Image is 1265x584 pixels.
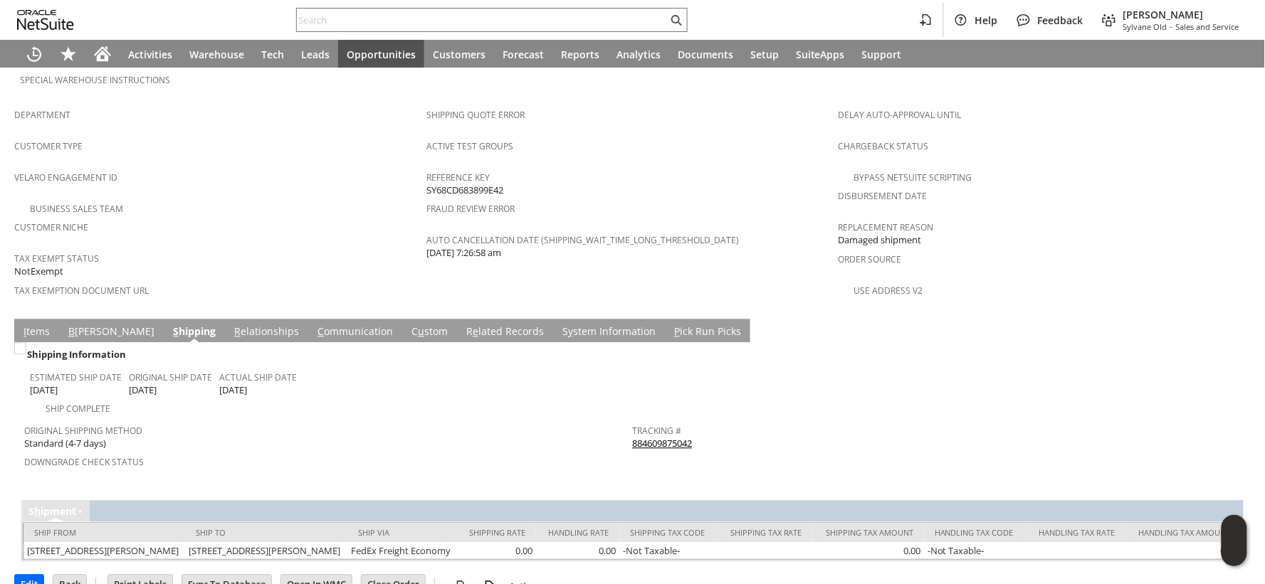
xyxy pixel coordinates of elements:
span: C [317,325,324,339]
a: Home [85,40,120,68]
svg: Search [668,11,685,28]
a: Documents [669,40,742,68]
span: Leads [301,48,330,61]
a: Related Records [463,325,547,341]
svg: Home [94,46,111,63]
iframe: Click here to launch Oracle Guided Learning Help Panel [1222,515,1247,566]
a: Estimated Ship Date [30,372,122,384]
div: Shipping Rate [467,528,525,538]
span: Tech [261,48,284,61]
span: Opportunities [347,48,416,61]
a: System Information [559,325,659,341]
a: Tech [253,40,293,68]
span: y [568,325,573,339]
td: -Not Taxable- [924,543,1027,560]
svg: Shortcuts [60,46,77,63]
span: Feedback [1038,14,1083,27]
span: Reports [561,48,599,61]
div: Shortcuts [51,40,85,68]
td: FedEx Freight Economy [347,543,456,560]
div: Shipping Information [24,346,627,364]
a: Leads [293,40,338,68]
span: R [234,325,241,339]
a: Reference Key [426,172,490,184]
a: Reports [552,40,608,68]
a: Items [20,325,53,341]
a: Unrolled view on [1225,322,1242,339]
div: Handling Rate [547,528,609,538]
div: Ship From [34,528,175,538]
a: Original Shipping Method [24,425,142,437]
span: [DATE] [30,384,58,398]
a: Activities [120,40,181,68]
a: Ship Complete [46,403,110,415]
span: Setup [750,48,779,61]
a: Order Source [839,254,902,266]
span: Standard (4-7 days) [24,437,106,451]
span: Help [975,14,998,27]
a: Business Sales Team [30,203,123,216]
span: Analytics [616,48,661,61]
span: Activities [128,48,172,61]
input: Search [297,11,668,28]
a: Disbursement Date [839,191,928,203]
a: Custom [408,325,451,341]
div: Handling Tax Rate [1037,528,1116,538]
div: Shipping Tax Code [631,528,708,538]
a: B[PERSON_NAME] [65,325,158,341]
div: Ship Via [358,528,446,538]
td: 0.00 [1126,543,1242,560]
span: B [68,325,75,339]
a: Analytics [608,40,669,68]
a: Pick Run Picks [671,325,745,341]
td: 0.00 [536,543,619,560]
span: Support [862,48,902,61]
span: Documents [678,48,733,61]
a: Support [854,40,910,68]
a: Customer Type [14,141,83,153]
a: Shipping [169,325,219,341]
a: Tax Exemption Document URL [14,285,149,297]
span: Damaged shipment [839,234,922,248]
a: Relationships [231,325,303,341]
a: Recent Records [17,40,51,68]
span: Sales and Service [1176,21,1239,32]
a: Tax Exempt Status [14,253,99,265]
span: SuiteApps [796,48,845,61]
span: Oracle Guided Learning Widget. To move around, please hold and drag [1222,541,1247,567]
td: [STREET_ADDRESS][PERSON_NAME] [186,543,348,560]
span: u [418,325,424,339]
td: [STREET_ADDRESS][PERSON_NAME] [23,543,186,560]
a: Special Warehouse Instructions [20,75,170,87]
a: Shipment [28,505,76,519]
span: Customers [433,48,485,61]
span: I [23,325,26,339]
span: S [173,325,179,339]
a: Auto Cancellation Date (shipping_wait_time_long_threshold_date) [426,235,739,247]
div: Shipping Tax Amount [824,528,913,538]
span: h [34,505,41,519]
div: Shipping Tax Rate [728,528,802,538]
a: 884609875042 [633,437,693,450]
a: Active Test Groups [426,141,513,153]
a: SuiteApps [787,40,854,68]
span: e [473,325,478,339]
a: Customer Niche [14,222,88,234]
a: Fraud Review Error [426,203,515,216]
span: [DATE] 7:26:58 am [426,247,501,260]
td: 0.00 [456,543,536,560]
a: Downgrade Check Status [24,457,144,469]
a: Customers [424,40,494,68]
span: SY68CD683899E42 [426,184,503,198]
td: -Not Taxable- [620,543,718,560]
a: Use Address V2 [854,285,923,297]
a: Chargeback Status [839,141,929,153]
span: Sylvane Old [1123,21,1167,32]
div: Ship To [196,528,337,538]
span: [DATE] [219,384,247,398]
svg: logo [17,10,74,30]
svg: Recent Records [26,46,43,63]
a: Communication [314,325,397,341]
span: Warehouse [189,48,244,61]
a: Bypass NetSuite Scripting [854,172,972,184]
